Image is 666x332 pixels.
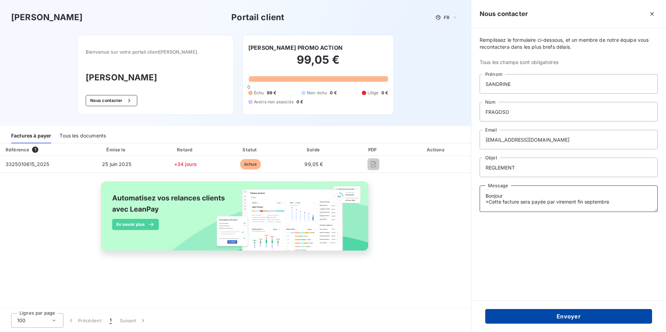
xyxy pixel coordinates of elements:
h5: Nous contacter [480,9,528,19]
span: 1 [32,147,38,153]
span: 0 € [381,90,388,96]
input: placeholder [480,102,658,121]
input: placeholder [480,130,658,149]
input: placeholder [480,74,658,94]
span: 1 [110,317,111,324]
textarea: Bonjour >Cette facture sera payée par virement fin septembre [480,185,658,212]
span: Échu [254,90,264,96]
span: +34 jours [174,161,197,167]
h2: 99,05 € [248,53,388,74]
div: Référence [6,147,29,152]
input: placeholder [480,158,658,177]
span: 25 juin 2025 [102,161,131,167]
div: Statut [220,146,281,153]
button: Envoyer [485,309,652,324]
span: Remplissez le formulaire ci-dessous, et un membre de notre équipe vous recontactera dans les plus... [480,37,658,50]
div: Tous les documents [60,129,106,143]
img: banner [95,177,376,263]
span: Bienvenue sur votre portail client [PERSON_NAME] . [86,49,225,55]
span: FR [444,15,449,20]
button: Suivant [116,313,151,328]
button: Précédent [63,313,106,328]
div: Retard [154,146,217,153]
span: 3325010615_2025 [6,161,49,167]
span: 0 [247,84,250,90]
span: Litige [367,90,379,96]
button: 1 [106,313,116,328]
div: PDF [347,146,400,153]
span: Avoirs non associés [254,99,294,105]
div: Actions [403,146,470,153]
span: 99,05 € [304,161,323,167]
span: 99 € [267,90,277,96]
h6: [PERSON_NAME] PROMO ACTION [248,44,342,52]
div: Émise le [82,146,151,153]
h3: Portail client [231,11,284,24]
button: Nous contacter [86,95,137,106]
span: échue [240,159,261,169]
h3: [PERSON_NAME] [11,11,83,24]
span: Non-échu [307,90,327,96]
h3: [PERSON_NAME] [86,71,225,84]
span: 100 [17,317,25,324]
div: Factures à payer [11,129,51,143]
span: 0 € [296,99,303,105]
span: 0 € [330,90,336,96]
div: Solde [284,146,344,153]
span: Tous les champs sont obligatoires [480,59,658,66]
